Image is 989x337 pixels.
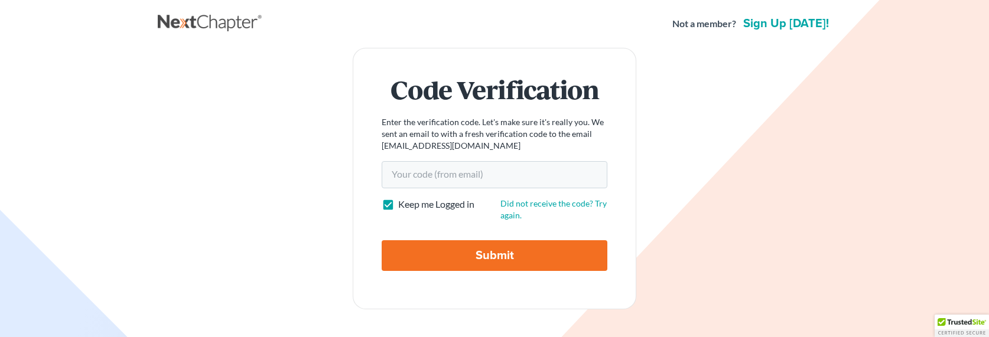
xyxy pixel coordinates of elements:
strong: Not a member? [672,17,736,31]
input: Submit [382,240,607,271]
h1: Code Verification [382,77,607,102]
a: Did not receive the code? Try again. [500,198,607,220]
input: Your code (from email) [382,161,607,188]
p: Enter the verification code. Let's make sure it's really you. We sent an email to with a fresh ve... [382,116,607,152]
a: Sign up [DATE]! [741,18,831,30]
label: Keep me Logged in [398,198,474,211]
div: TrustedSite Certified [935,315,989,337]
